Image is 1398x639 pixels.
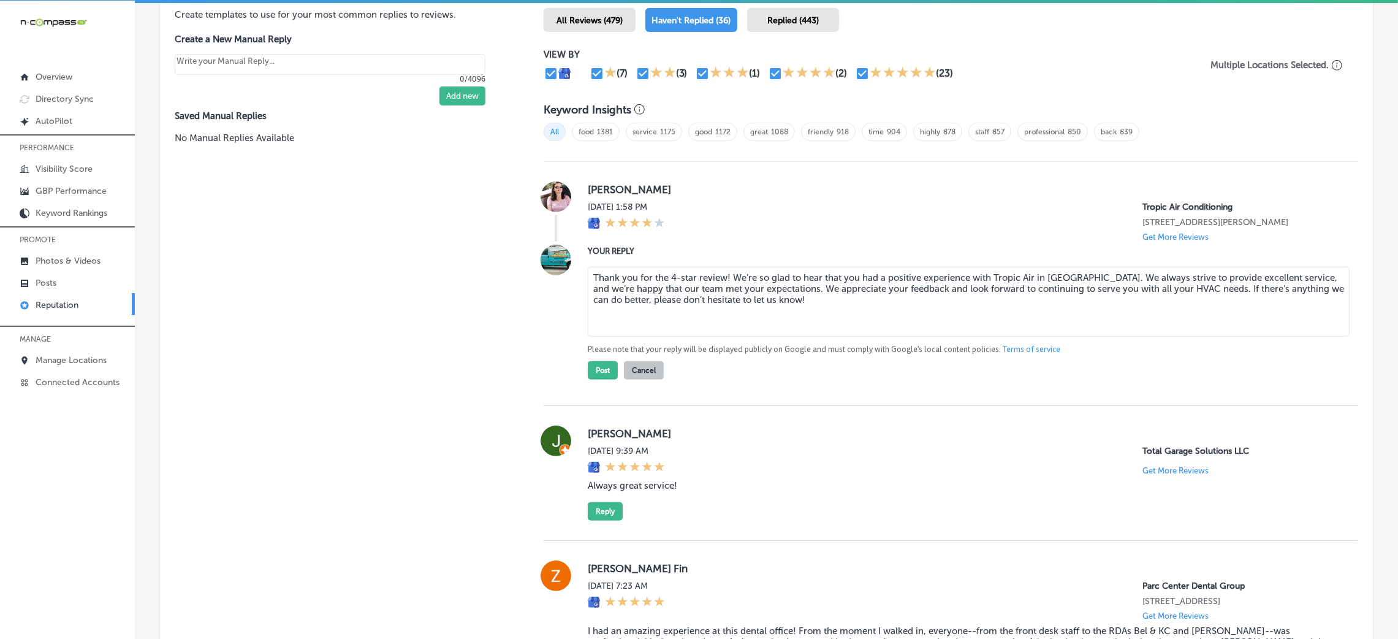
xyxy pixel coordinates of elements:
p: 0/4096 [175,75,485,83]
a: food [579,128,594,136]
img: Image [541,245,571,275]
p: Get More Reviews [1142,232,1209,242]
a: 878 [943,128,955,136]
p: Get More Reviews [1142,611,1209,621]
p: Tropic Air Conditioning [1142,202,1339,212]
a: 839 [1120,128,1133,136]
p: 1342 whitfield ave [1142,217,1339,228]
div: (3) [676,67,688,79]
a: 1172 [715,128,731,136]
a: good [695,128,712,136]
div: (23) [936,67,953,79]
a: time [868,128,884,136]
button: Add new [439,86,485,105]
div: 5 Stars [870,66,936,81]
a: professional [1024,128,1065,136]
div: 5 Stars [605,596,665,610]
label: [DATE] 9:39 AM [588,446,665,456]
a: service [633,128,657,136]
p: Total Garage Solutions LLC [1142,446,1339,456]
a: back [1101,128,1117,136]
a: 1088 [771,128,788,136]
p: Manage Locations [36,355,107,365]
span: Replied (443) [767,15,819,26]
p: AutoPilot [36,116,72,126]
a: 904 [887,128,900,136]
span: All [544,123,566,141]
span: All Reviews (479) [557,15,623,26]
span: Haven't Replied (36) [652,15,731,26]
div: 1 Star [604,66,617,81]
blockquote: Always great service! [588,480,1339,491]
p: Visibility Score [36,164,93,174]
a: highly [920,128,940,136]
textarea: Create your Quick Reply [175,54,485,75]
p: GBP Performance [36,186,107,196]
p: Get More Reviews [1142,466,1209,475]
p: Create templates to use for your most common replies to reviews. [175,8,504,21]
img: 660ab0bf-5cc7-4cb8-ba1c-48b5ae0f18e60NCTV_CLogo_TV_Black_-500x88.png [20,17,87,28]
div: (7) [617,67,628,79]
label: [PERSON_NAME] [588,427,1339,440]
button: Reply [588,502,623,521]
a: 1175 [660,128,675,136]
label: YOUR REPLY [588,247,1339,256]
label: [PERSON_NAME] Fin [588,562,1339,575]
button: Cancel [624,361,664,380]
div: (1) [749,67,760,79]
p: Connected Accounts [36,377,120,388]
a: Terms of service [1003,344,1060,355]
div: 4 Stars [783,66,835,81]
label: Saved Manual Replies [175,110,504,121]
label: [DATE] 7:23 AM [588,581,665,591]
a: 918 [837,128,849,136]
p: Please note that your reply will be displayed publicly on Google and must comply with Google's lo... [588,344,1339,355]
div: 4 Stars [605,217,665,231]
div: (2) [835,67,847,79]
p: Parc Center Dental Group [1142,581,1339,591]
p: No Manual Replies Available [175,131,504,145]
div: 2 Stars [650,66,676,81]
label: [PERSON_NAME] [588,183,1339,196]
p: Overview [36,72,72,82]
a: great [750,128,768,136]
p: Multiple Locations Selected. [1210,59,1329,71]
label: [DATE] 1:58 PM [588,202,665,212]
p: VIEW BY [544,49,1195,60]
a: 857 [992,128,1005,136]
h3: Keyword Insights [544,103,631,117]
label: Create a New Manual Reply [175,34,485,45]
p: Posts [36,278,56,288]
button: Post [588,361,618,380]
div: 3 Stars [710,66,749,81]
a: 850 [1068,128,1081,136]
p: Keyword Rankings [36,208,107,218]
a: staff [975,128,989,136]
p: Reputation [36,300,78,310]
p: Directory Sync [36,94,94,104]
div: 5 Stars [605,461,665,475]
p: 77564 Country Club Drive #350 [1142,596,1339,606]
p: Photos & Videos [36,256,101,266]
a: friendly [808,128,834,136]
textarea: Thank you for the 4-star review! We're so glad to hear that you had a positive experience with Tr... [588,267,1350,337]
a: 1381 [597,128,613,136]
